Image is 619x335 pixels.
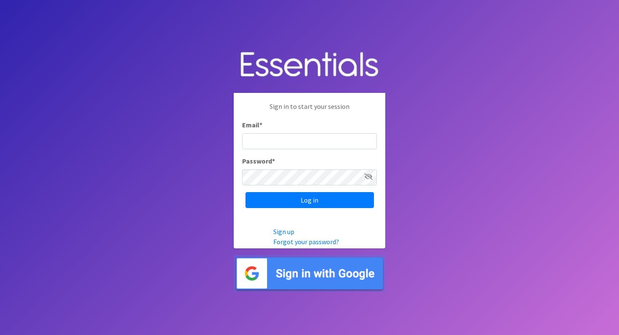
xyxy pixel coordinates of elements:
[242,120,262,130] label: Email
[242,101,377,120] p: Sign in to start your session
[234,43,385,87] img: Human Essentials
[273,227,294,236] a: Sign up
[245,192,374,208] input: Log in
[259,121,262,129] abbr: required
[242,156,275,166] label: Password
[272,157,275,165] abbr: required
[273,237,339,246] a: Forgot your password?
[234,255,385,292] img: Sign in with Google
